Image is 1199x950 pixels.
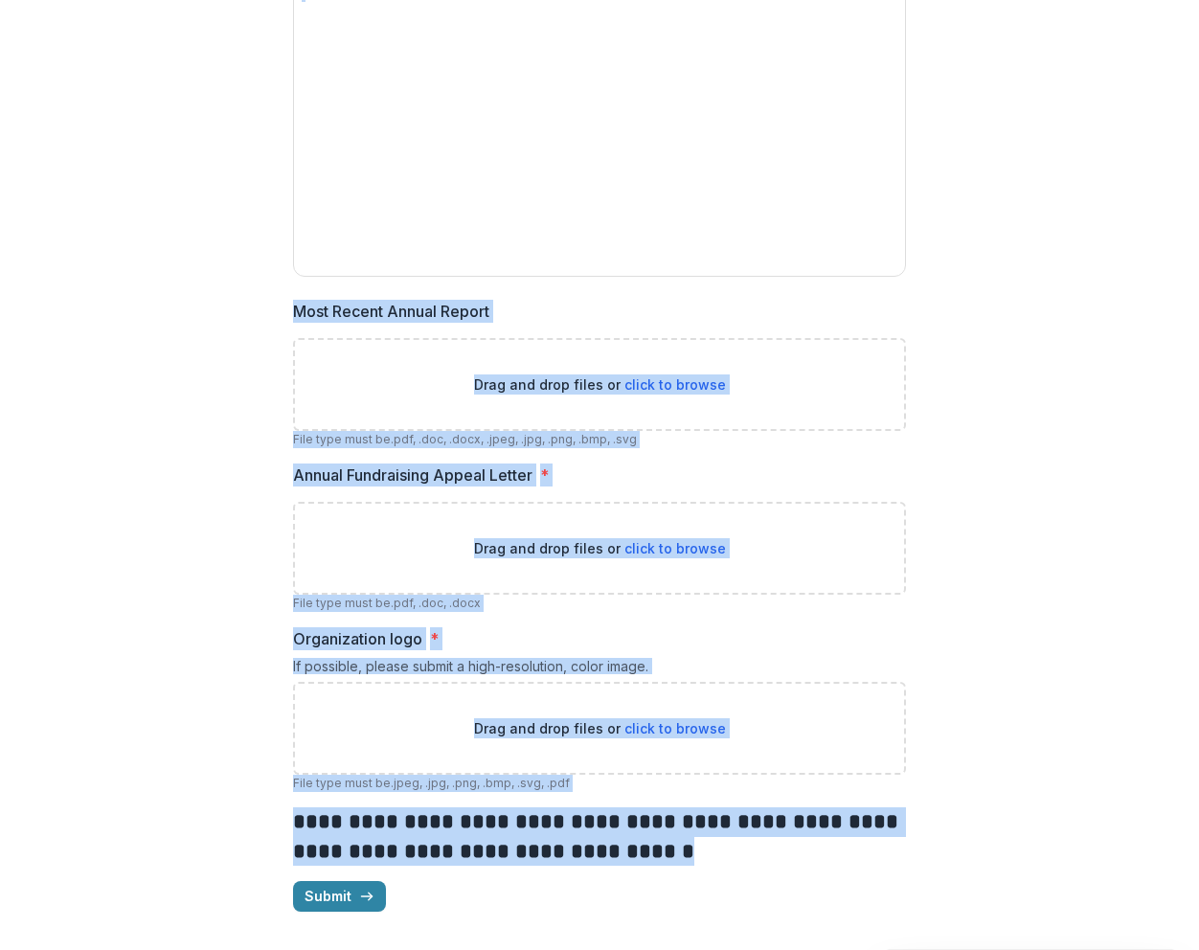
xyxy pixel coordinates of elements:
span: click to browse [624,720,726,736]
p: File type must be .pdf, .doc, .docx, .jpeg, .jpg, .png, .bmp, .svg [293,431,906,448]
p: Drag and drop files or [474,374,726,395]
p: Drag and drop files or [474,718,726,738]
p: File type must be .jpeg, .jpg, .png, .bmp, .svg, .pdf [293,775,906,792]
div: If possible, please submit a high-resolution, color image. [293,658,906,682]
p: Drag and drop files or [474,538,726,558]
span: click to browse [624,376,726,393]
p: File type must be .pdf, .doc, .docx [293,595,906,612]
p: Most Recent Annual Report [293,300,489,323]
span: click to browse [624,540,726,556]
p: Annual Fundraising Appeal Letter [293,464,532,486]
button: Submit [293,881,386,912]
p: Organization logo [293,627,422,650]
